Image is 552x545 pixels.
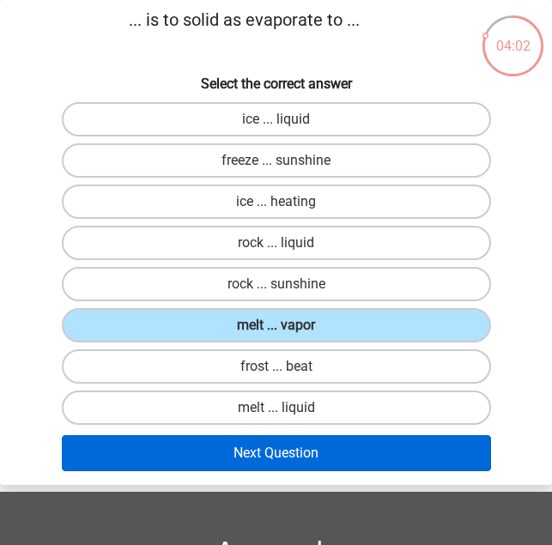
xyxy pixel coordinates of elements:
p: ... is to solid as evaporate to ... [7,7,481,58]
label: ice ... liquid [62,102,491,136]
label: rock ... liquid [62,226,491,260]
label: freeze ... sunshine [62,143,491,178]
label: melt ... vapor [62,308,491,342]
div: 04:02 [481,14,545,57]
button: Next Question [62,435,491,471]
label: frost ... beat [62,349,491,384]
label: melt ... liquid [62,391,491,425]
label: ice ... heating [62,185,491,219]
label: rock ... sunshine [62,267,491,301]
h6: Select the correct answer [7,72,545,92]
